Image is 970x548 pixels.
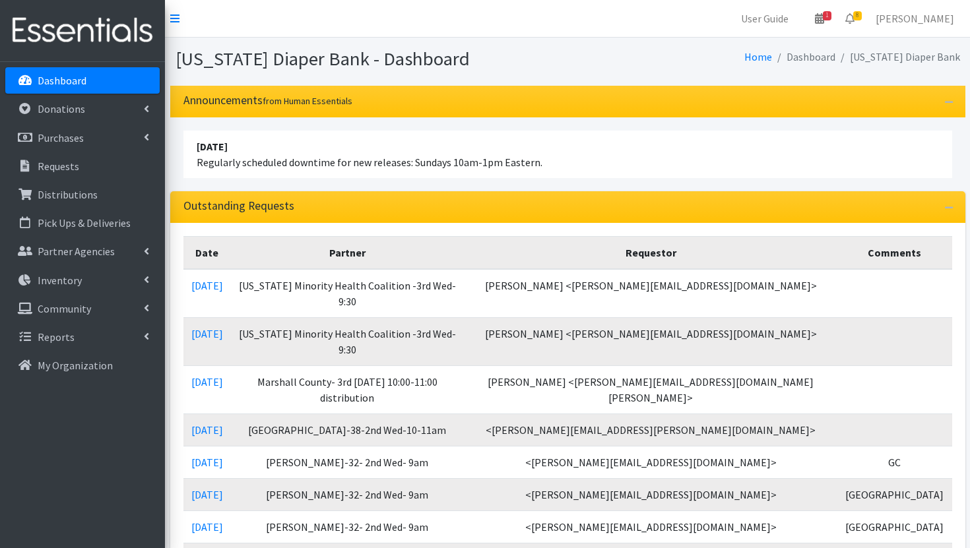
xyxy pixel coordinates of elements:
[835,5,865,32] a: 8
[197,140,228,153] strong: [DATE]
[464,317,838,365] td: [PERSON_NAME] <[PERSON_NAME][EMAIL_ADDRESS][DOMAIN_NAME]>
[464,269,838,318] td: [PERSON_NAME] <[PERSON_NAME][EMAIL_ADDRESS][DOMAIN_NAME]>
[744,50,772,63] a: Home
[38,102,85,115] p: Donations
[183,131,952,178] li: Regularly scheduled downtime for new releases: Sundays 10am-1pm Eastern.
[464,446,838,478] td: <[PERSON_NAME][EMAIL_ADDRESS][DOMAIN_NAME]>
[772,47,835,67] li: Dashboard
[263,95,352,107] small: from Human Essentials
[5,181,160,208] a: Distributions
[231,510,464,543] td: [PERSON_NAME]-32- 2nd Wed- 9am
[464,478,838,510] td: <[PERSON_NAME][EMAIL_ADDRESS][DOMAIN_NAME]>
[464,236,838,269] th: Requestor
[5,9,160,53] img: HumanEssentials
[5,295,160,322] a: Community
[231,413,464,446] td: [GEOGRAPHIC_DATA]-38-2nd Wed-10-11am
[5,153,160,179] a: Requests
[231,236,464,269] th: Partner
[853,11,862,20] span: 8
[191,423,223,437] a: [DATE]
[5,125,160,151] a: Purchases
[5,352,160,379] a: My Organization
[191,375,223,388] a: [DATE]
[191,520,223,533] a: [DATE]
[837,236,952,269] th: Comments
[5,238,160,264] a: Partner Agencies
[191,279,223,292] a: [DATE]
[804,5,835,32] a: 1
[865,5,965,32] a: [PERSON_NAME]
[38,131,84,144] p: Purchases
[38,274,82,287] p: Inventory
[191,327,223,340] a: [DATE]
[5,67,160,94] a: Dashboard
[730,5,799,32] a: User Guide
[183,199,294,213] h3: Outstanding Requests
[176,47,563,71] h1: [US_STATE] Diaper Bank - Dashboard
[38,359,113,372] p: My Organization
[464,413,838,446] td: <[PERSON_NAME][EMAIL_ADDRESS][PERSON_NAME][DOMAIN_NAME]>
[231,478,464,510] td: [PERSON_NAME]-32- 2nd Wed- 9am
[5,210,160,236] a: Pick Ups & Deliveries
[38,160,79,173] p: Requests
[231,317,464,365] td: [US_STATE] Minority Health Coalition -3rd Wed-9:30
[837,510,952,543] td: [GEOGRAPHIC_DATA]
[183,94,352,107] h3: Announcements
[231,269,464,318] td: [US_STATE] Minority Health Coalition -3rd Wed-9:30
[191,488,223,501] a: [DATE]
[38,302,91,315] p: Community
[38,188,98,201] p: Distributions
[38,216,131,229] p: Pick Ups & Deliveries
[5,267,160,293] a: Inventory
[464,365,838,413] td: [PERSON_NAME] <[PERSON_NAME][EMAIL_ADDRESS][DOMAIN_NAME][PERSON_NAME]>
[823,11,831,20] span: 1
[191,456,223,469] a: [DATE]
[38,74,86,87] p: Dashboard
[837,478,952,510] td: [GEOGRAPHIC_DATA]
[183,236,231,269] th: Date
[38,330,75,344] p: Reports
[835,47,960,67] li: [US_STATE] Diaper Bank
[464,510,838,543] td: <[PERSON_NAME][EMAIL_ADDRESS][DOMAIN_NAME]>
[231,446,464,478] td: [PERSON_NAME]-32- 2nd Wed- 9am
[231,365,464,413] td: Marshall County- 3rd [DATE] 10:00-11:00 distribution
[837,446,952,478] td: GC
[5,96,160,122] a: Donations
[38,245,115,258] p: Partner Agencies
[5,324,160,350] a: Reports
